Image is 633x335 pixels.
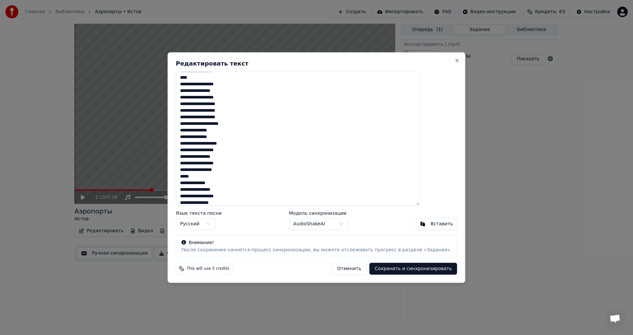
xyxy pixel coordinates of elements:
[416,218,457,230] button: Вставить
[187,266,229,271] span: This will use 3 credits
[181,247,451,253] div: После сохранения начнется процесс синхронизации, вы можете отслеживать прогресс в разделе «Задания».
[181,239,451,246] div: Внимание!
[176,60,457,66] h2: Редактировать текст
[332,263,367,275] button: Отменить
[289,211,348,215] label: Модель синхронизации
[370,263,457,275] button: Сохранить и синхронизировать
[431,221,453,227] div: Вставить
[176,211,222,215] label: Язык текста песни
